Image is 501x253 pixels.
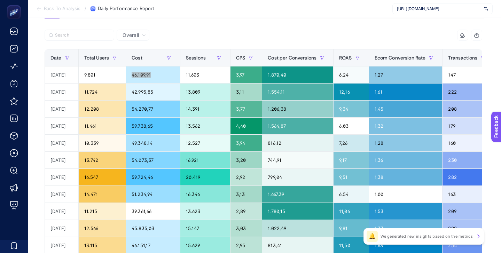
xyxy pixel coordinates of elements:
[45,152,78,168] div: [DATE]
[79,135,126,151] div: 10.339
[45,135,78,151] div: [DATE]
[230,66,262,83] div: 3,97
[126,186,180,203] div: 51.234,94
[262,118,333,134] div: 1.564,87
[180,220,230,237] div: 15.147
[84,55,109,61] span: Total Users
[230,135,262,151] div: 3,94
[369,101,443,117] div: 1,45
[443,203,494,220] div: 209
[45,66,78,83] div: [DATE]
[443,152,494,168] div: 230
[443,101,494,117] div: 208
[369,66,443,83] div: 1,27
[180,152,230,168] div: 16.921
[85,6,86,11] span: /
[180,66,230,83] div: 11.603
[334,186,369,203] div: 6,54
[79,101,126,117] div: 12.208
[443,84,494,100] div: 222
[126,135,180,151] div: 49.348,14
[262,169,333,185] div: 799,04
[79,220,126,237] div: 12.566
[230,84,262,100] div: 3,11
[79,66,126,83] div: 9.801
[262,220,333,237] div: 1.022,49
[367,231,378,242] div: 🔔
[79,84,126,100] div: 11.724
[230,203,262,220] div: 2,89
[334,101,369,117] div: 9,34
[381,234,473,239] p: We generated new insights based on the metrics
[369,84,443,100] div: 1,61
[45,84,78,100] div: [DATE]
[180,118,230,134] div: 13.562
[334,84,369,100] div: 12,16
[369,135,443,151] div: 1,28
[484,5,488,12] img: svg%3e
[230,220,262,237] div: 3,03
[369,186,443,203] div: 1,00
[334,169,369,185] div: 9,51
[334,118,369,134] div: 6,03
[448,55,477,61] span: Transactions
[45,118,78,134] div: [DATE]
[443,118,494,134] div: 179
[230,169,262,185] div: 2,92
[45,101,78,117] div: [DATE]
[230,186,262,203] div: 3,13
[180,186,230,203] div: 16.346
[375,55,426,61] span: Ecom Conversion Rate
[180,169,230,185] div: 20.419
[262,101,333,117] div: 1.206,38
[126,203,180,220] div: 39.361,66
[44,6,80,11] span: Back To Analysis
[369,118,443,134] div: 1,32
[4,2,26,8] span: Feedback
[180,84,230,100] div: 13.809
[126,152,180,168] div: 54.073,37
[79,203,126,220] div: 11.215
[236,55,245,61] span: CPS
[262,152,333,168] div: 744,91
[443,220,494,237] div: 208
[79,169,126,185] div: 16.547
[443,186,494,203] div: 163
[126,101,180,117] div: 54.270,77
[79,152,126,168] div: 13.742
[180,101,230,117] div: 14.391
[262,203,333,220] div: 1.780,15
[230,101,262,117] div: 3,77
[45,169,78,185] div: [DATE]
[126,84,180,100] div: 42.995,85
[230,152,262,168] div: 3,20
[369,169,443,185] div: 1,38
[79,118,126,134] div: 11.461
[180,203,230,220] div: 13.623
[230,118,262,134] div: 4,40
[126,66,180,83] div: 46.109,91
[262,84,333,100] div: 1.554,11
[186,55,206,61] span: Sessions
[334,203,369,220] div: 11,06
[126,118,180,134] div: 59.738,65
[45,186,78,203] div: [DATE]
[262,66,333,83] div: 1.870,40
[126,220,180,237] div: 45.835,03
[443,66,494,83] div: 147
[339,55,352,61] span: ROAS
[369,220,443,237] div: 1,37
[180,135,230,151] div: 12.527
[45,220,78,237] div: [DATE]
[50,55,62,61] span: Date
[334,66,369,83] div: 6,24
[126,169,180,185] div: 59.724,46
[369,152,443,168] div: 1,36
[268,55,316,61] span: Cost per Conversions
[132,55,142,61] span: Cost
[262,135,333,151] div: 816,12
[123,32,139,39] span: Overall
[262,186,333,203] div: 1.667,39
[397,6,481,11] span: [URL][DOMAIN_NAME]
[55,33,110,38] input: Search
